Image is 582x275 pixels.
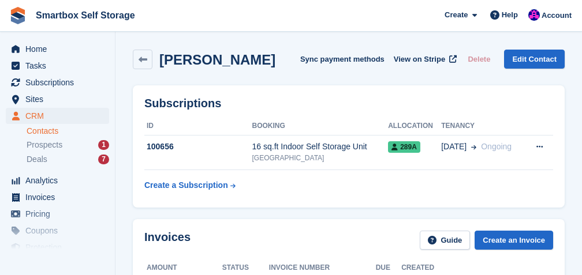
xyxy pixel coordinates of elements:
th: ID [144,117,252,135]
a: menu [6,189,109,205]
a: menu [6,223,109,239]
span: Prospects [27,140,62,150]
span: Coupons [25,223,95,239]
span: Home [25,41,95,57]
span: Account [542,10,572,21]
div: 100656 [144,141,252,153]
th: Allocation [388,117,441,135]
a: Smartbox Self Storage [31,6,140,25]
span: Analytics [25,172,95,189]
a: View on Stripe [389,50,459,69]
div: 1 [98,140,109,150]
h2: Invoices [144,231,191,250]
a: Create an Invoice [475,231,553,250]
span: Deals [27,154,47,165]
a: Prospects 1 [27,139,109,151]
span: Tasks [25,58,95,74]
h2: [PERSON_NAME] [159,52,275,67]
img: Sam Austin [528,9,540,21]
a: menu [6,91,109,107]
a: menu [6,58,109,74]
span: Sites [25,91,95,107]
a: menu [6,41,109,57]
a: Guide [420,231,471,250]
span: Protection [25,239,95,255]
span: Invoices [25,189,95,205]
span: Create [445,9,468,21]
a: Deals 7 [27,153,109,165]
div: [GEOGRAPHIC_DATA] [252,153,389,163]
span: Ongoing [481,142,512,151]
div: 16 sq.ft Indoor Self Storage Unit [252,141,389,153]
button: Delete [463,50,495,69]
h2: Subscriptions [144,97,553,110]
img: stora-icon-8386f47178a22dfd0bd8f6a31ec36ba5ce8667c1dd55bd0f319d3a0aa187defe.svg [9,7,27,24]
a: menu [6,239,109,255]
span: [DATE] [441,141,467,153]
div: 7 [98,155,109,164]
a: Contacts [27,126,109,137]
span: View on Stripe [394,54,445,65]
th: Tenancy [441,117,524,135]
span: 289A [388,141,420,153]
a: menu [6,172,109,189]
span: Subscriptions [25,74,95,91]
span: Help [502,9,518,21]
button: Sync payment methods [300,50,385,69]
span: Pricing [25,206,95,222]
a: Create a Subscription [144,175,236,196]
a: menu [6,206,109,222]
a: Edit Contact [504,50,565,69]
a: menu [6,108,109,124]
a: menu [6,74,109,91]
span: CRM [25,108,95,124]
th: Booking [252,117,389,135]
div: Create a Subscription [144,179,228,191]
